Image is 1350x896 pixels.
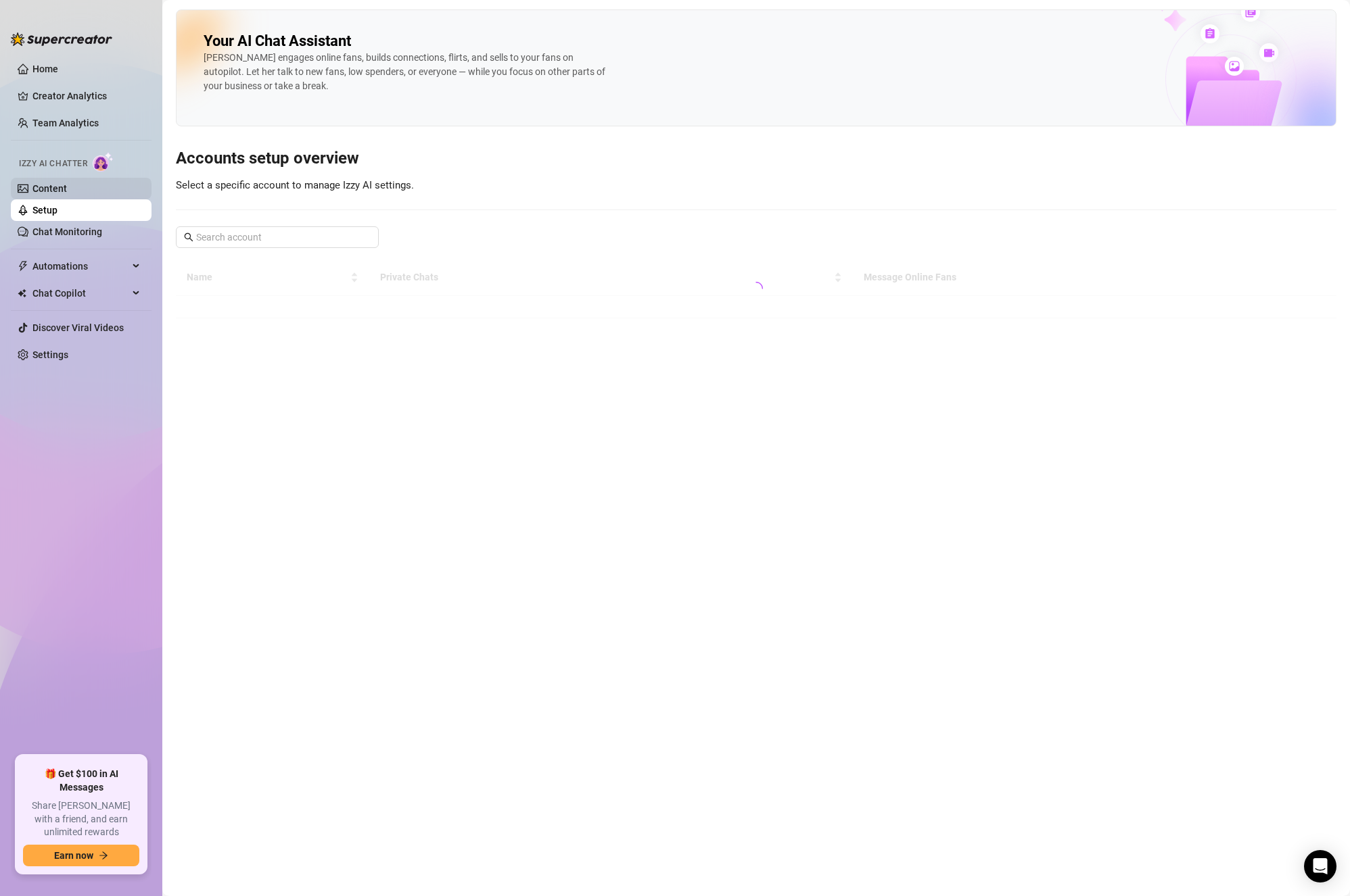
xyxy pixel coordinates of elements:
a: Setup [32,205,57,216]
a: Discover Viral Videos [32,322,124,333]
span: 🎁 Get $100 in AI Messages [23,768,139,794]
button: Earn nowarrow-right [23,845,139,866]
input: Search account [196,230,360,245]
a: Creator Analytics [32,85,141,107]
div: [PERSON_NAME] engages online fans, builds connections, flirts, and sells to your fans on autopilo... [204,51,609,93]
img: logo-BBDzfeDw.svg [11,32,112,46]
span: Izzy AI Chatter [19,157,87,170]
span: thunderbolt [18,261,28,272]
span: Earn now [54,850,93,861]
span: arrow-right [99,851,108,860]
span: Automations [32,255,129,277]
img: AI Chatter [93,152,114,172]
a: Settings [32,349,68,360]
a: Content [32,183,67,194]
img: Chat Copilot [18,289,26,298]
span: Select a specific account to manage Izzy AI settings. [176,179,414,191]
a: Chat Monitoring [32,226,102,237]
h3: Accounts setup overview [176,148,1336,170]
span: Chat Copilot [32,282,129,304]
span: loading [747,279,766,298]
h2: Your AI Chat Assistant [204,32,351,51]
span: Share [PERSON_NAME] with a friend, and earn unlimited rewards [23,799,139,839]
span: search [184,232,193,242]
a: Team Analytics [32,118,99,128]
a: Home [32,64,58,74]
div: Open Intercom Messenger [1304,850,1336,882]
